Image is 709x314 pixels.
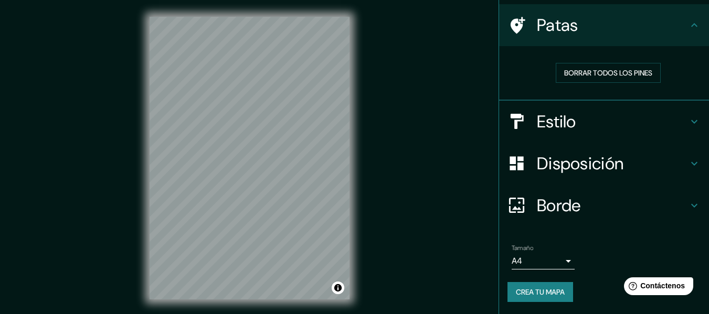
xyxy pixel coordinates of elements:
div: Patas [499,4,709,46]
div: Disposición [499,143,709,185]
font: A4 [512,255,522,266]
font: Tamaño [512,244,533,252]
canvas: Mapa [150,17,350,299]
font: Disposición [537,153,623,175]
iframe: Lanzador de widgets de ayuda [616,273,697,302]
font: Borde [537,194,581,216]
button: Borrar todos los pines [556,63,661,83]
button: Crea tu mapa [507,282,573,302]
font: Patas [537,14,578,36]
button: Activar o desactivar atribución [332,281,344,294]
div: Borde [499,185,709,226]
font: Borrar todos los pines [564,68,652,78]
font: Crea tu mapa [516,287,565,297]
div: Estilo [499,101,709,143]
font: Estilo [537,111,576,133]
div: A4 [512,253,575,269]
